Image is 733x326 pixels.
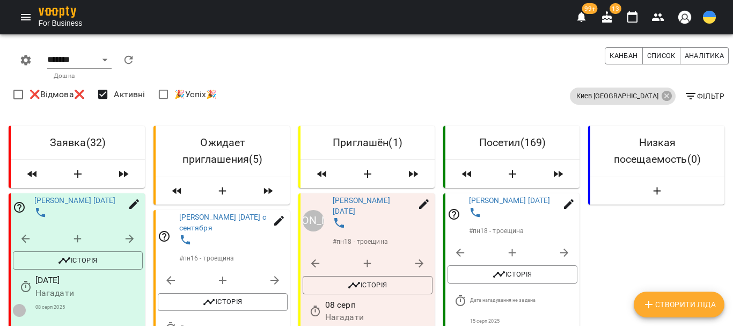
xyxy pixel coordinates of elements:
[39,6,76,18] img: voopty.png
[325,311,433,324] p: Нагадати
[303,210,324,231] a: [PERSON_NAME]
[325,299,433,311] p: 08 серп
[39,18,83,28] span: For Business
[307,279,428,292] span: Історія
[19,134,136,151] h6: Заявка ( 32 )
[35,287,143,300] p: Нагадати
[160,182,194,201] button: Пересунути всіх лідів з колонки
[163,296,283,309] span: Історія
[470,318,577,325] p: 15 серп 2025
[570,91,665,101] span: Киев [GEOGRAPHIC_DATA]
[54,73,105,79] p: Дошка
[450,164,484,184] button: Пересунути всіх лідів з колонки
[642,47,680,64] button: Список
[34,196,116,205] a: [PERSON_NAME] [DATE]
[15,164,49,184] button: Пересунути всіх лідів з колонки
[13,304,26,317] div: Кристина руководитель отдела инспекций и докладов
[333,237,388,247] p: # пн18 - троещина
[684,90,724,103] span: Фільтр
[158,293,288,311] button: Історія
[610,50,637,62] span: Канбан
[448,208,460,221] svg: Відповідальний співробітник не задан
[303,210,324,231] div: Светлана
[303,276,433,294] button: Історія
[452,268,573,281] span: Історія
[396,164,430,184] button: Пересунути всіх лідів з колонки
[610,3,621,14] span: 13
[343,164,392,184] button: Створити Ліда
[647,50,676,62] span: Список
[469,196,551,205] a: [PERSON_NAME] [DATE]
[599,134,716,168] h6: Низкая посещаемость ( 0 )
[18,254,138,267] span: Історія
[680,86,729,106] button: Фільтр
[470,297,577,305] p: Дата нагадування не задана
[174,88,217,101] span: 🎉Успіх🎉
[448,265,577,284] button: Історія
[164,134,281,168] h6: Ожидает приглашения ( 5 )
[642,298,716,311] span: Створити Ліда
[35,304,143,311] p: 08 серп 2025
[106,164,141,184] button: Пересунути всіх лідів з колонки
[685,50,724,62] span: Аналітика
[541,164,575,184] button: Пересунути всіх лідів з колонки
[582,3,598,14] span: 99+
[605,47,642,64] button: Канбан
[158,230,171,243] svg: Відповідальний співробітник не задан
[114,88,145,101] span: Активні
[488,164,537,184] button: Створити Ліда
[13,251,143,270] button: Історія
[13,201,26,214] svg: Відповідальний співробітник не задан
[35,274,143,287] p: [DATE]
[309,134,426,151] h6: Приглашён ( 1 )
[677,10,692,25] img: avatar_s.png
[13,304,31,317] a: [PERSON_NAME] руководитель отдела инспекций и докладов
[305,164,339,184] button: Пересунути всіх лідів з колонки
[680,47,729,64] button: Аналітика
[634,292,724,317] button: Створити Ліда
[30,88,85,101] span: ❌Відмова❌
[13,4,39,30] button: Menu
[595,182,720,201] button: Створити Ліда
[333,196,390,215] a: [PERSON_NAME] [DATE]
[179,213,266,232] a: [PERSON_NAME] [DATE] с сентября
[179,253,234,263] p: # пн16 - троещина
[251,182,285,201] button: Пересунути всіх лідів з колонки
[469,226,524,236] p: # пн18 - троещина
[454,134,571,151] h6: Посетил ( 169 )
[199,182,247,201] button: Створити Ліда
[703,11,716,24] img: UA.svg
[570,88,676,105] div: Киев [GEOGRAPHIC_DATA]
[54,164,102,184] button: Створити Ліда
